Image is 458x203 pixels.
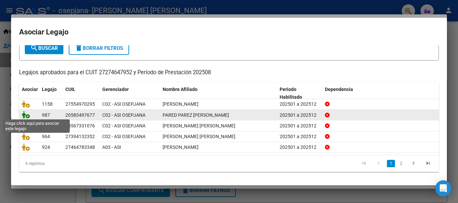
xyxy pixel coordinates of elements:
datatable-header-cell: Legajo [39,82,63,104]
div: 6 registros [19,155,102,172]
div: 202501 a 202512 [280,133,320,140]
li: page 1 [386,158,396,169]
span: Gerenciador [102,87,129,92]
span: Periodo Habilitado [280,87,302,100]
div: 27394132352 [65,133,95,140]
span: 964 [42,134,50,139]
div: Open Intercom Messenger [435,180,451,196]
span: Borrar Filtros [75,45,123,51]
a: go to previous page [372,160,385,167]
span: 924 [42,144,50,150]
datatable-header-cell: Asociar [19,82,39,104]
div: 202501 a 202512 [280,143,320,151]
span: RIVERO YAZMIN GUILLERMINA [163,101,198,107]
p: Legajos aprobados para el CUIT 27274647952 y Período de Prestación 202508 [19,69,439,77]
span: C02 - ASI OSEPJANA [102,101,146,107]
span: Legajo [42,87,57,92]
span: 1158 [42,101,53,107]
datatable-header-cell: CUIL [63,82,100,104]
a: go to last page [422,160,435,167]
div: 202501 a 202512 [280,111,320,119]
datatable-header-cell: Nombre Afiliado [160,82,277,104]
mat-icon: search [30,44,38,52]
a: 1 [387,160,395,167]
button: Buscar [25,42,63,54]
span: C02 - ASI OSEPJANA [102,123,146,128]
span: C02 - ASI OSEPJANA [102,112,146,118]
span: OVIEDO CATHERIN GIMENA [163,144,198,150]
span: CUIL [65,87,75,92]
div: 202501 a 202512 [280,122,320,130]
span: PARED PAREZ LISANDRO AGUSTIN [163,112,229,118]
span: Dependencia [325,87,353,92]
span: VILLAVICENCIO GEORGINA GUADALUPE [163,134,235,139]
datatable-header-cell: Gerenciador [100,82,160,104]
span: C02 - ASI OSEPJANA [102,134,146,139]
div: 20583497677 [65,111,95,119]
div: 27554970295 [65,100,95,108]
mat-icon: delete [75,44,83,52]
a: go to first page [357,160,370,167]
span: A03 - ASI [102,144,121,150]
div: 20567331076 [65,122,95,130]
span: 987 [42,112,50,118]
h2: Asociar Legajo [19,26,439,38]
datatable-header-cell: Dependencia [322,82,439,104]
div: 27464783348 [65,143,95,151]
span: 985 [42,123,50,128]
button: Borrar Filtros [69,41,129,55]
span: Nombre Afiliado [163,87,197,92]
span: Asociar [22,87,38,92]
datatable-header-cell: Periodo Habilitado [277,82,322,104]
li: page 2 [396,158,406,169]
div: 202501 a 202512 [280,100,320,108]
a: go to next page [407,160,420,167]
span: JARA OSUNA CIRO MARTIN [163,123,235,128]
a: 2 [397,160,405,167]
span: Buscar [30,45,58,51]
